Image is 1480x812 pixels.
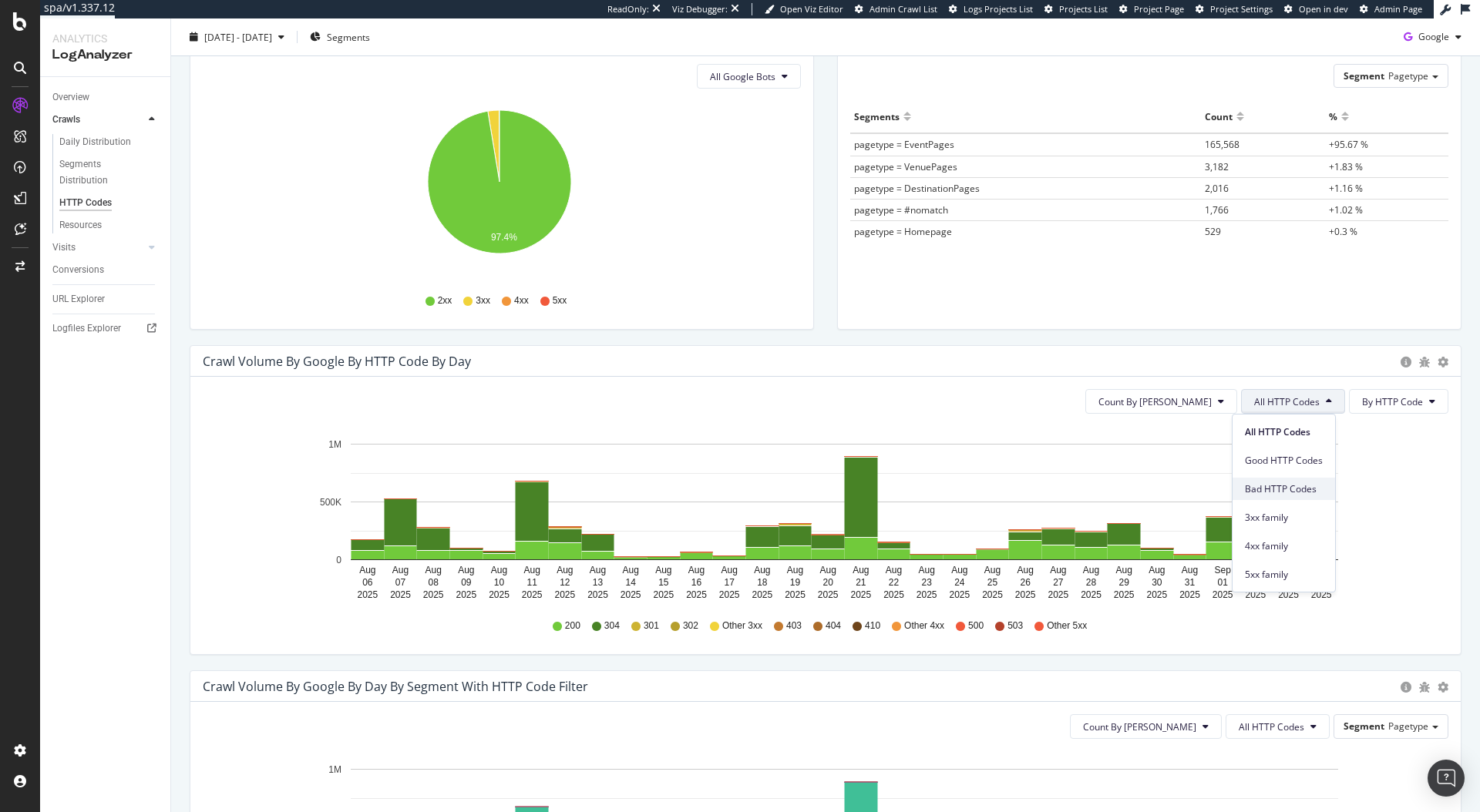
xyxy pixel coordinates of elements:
[395,577,406,588] text: 07
[785,589,806,600] text: 2025
[818,589,839,600] text: 2025
[336,555,341,565] text: 0
[721,565,737,575] text: Aug
[754,565,770,575] text: Aug
[1329,160,1363,173] span: +1.83 %
[1205,160,1229,173] span: 3,182
[780,3,843,15] span: Open Viz Editor
[1428,760,1465,797] div: Open Intercom Messenger
[653,589,674,600] text: 2025
[52,112,80,128] div: Crawls
[59,195,112,211] div: HTTP Codes
[1050,565,1066,575] text: Aug
[765,3,843,15] a: Open Viz Editor
[489,589,510,600] text: 2025
[1179,589,1200,600] text: 2025
[964,3,1033,15] span: Logs Projects List
[458,565,474,575] text: Aug
[554,589,575,600] text: 2025
[183,25,291,49] button: [DATE] - [DATE]
[59,156,145,189] div: Segments Distribution
[854,138,954,151] span: pagetype = EventPages
[1311,589,1332,600] text: 2025
[1245,454,1323,468] span: Good HTTP Codes
[1278,589,1299,600] text: 2025
[1083,720,1196,733] span: Count By Day
[357,589,378,600] text: 2025
[1438,357,1448,367] div: gear
[855,3,937,15] a: Admin Crawl List
[1086,577,1097,588] text: 28
[918,565,934,575] text: Aug
[1119,3,1184,15] a: Project Page
[1329,138,1368,151] span: +95.67 %
[204,30,272,43] span: [DATE] - [DATE]
[1374,3,1422,15] span: Admin Page
[722,619,762,632] span: Other 3xx
[1085,389,1237,414] button: Count By [PERSON_NAME]
[1185,577,1196,588] text: 31
[949,3,1033,15] a: Logs Projects List
[52,262,104,278] div: Conversions
[752,589,772,600] text: 2025
[1344,720,1384,733] span: Segment
[1015,589,1036,600] text: 2025
[59,134,160,150] a: Daily Distribution
[1070,714,1222,739] button: Count By [PERSON_NAME]
[1329,182,1363,195] span: +1.16 %
[52,291,105,307] div: URL Explorer
[52,240,144,256] a: Visits
[787,565,803,575] text: Aug
[1418,30,1449,43] span: Google
[1419,682,1430,693] div: bug
[328,439,341,450] text: 1M
[949,589,970,600] text: 2025
[854,104,900,129] div: Segments
[1044,3,1108,15] a: Projects List
[557,565,573,575] text: Aug
[1419,357,1430,367] div: bug
[1083,565,1099,575] text: Aug
[52,320,160,337] a: Logfiles Explorer
[719,589,740,600] text: 2025
[1048,589,1068,600] text: 2025
[587,589,608,600] text: 2025
[987,577,998,588] text: 25
[59,156,160,189] a: Segments Distribution
[1210,3,1273,15] span: Project Settings
[1205,182,1229,195] span: 2,016
[1329,104,1337,129] div: %
[1329,203,1363,216] span: +1.02 %
[921,577,932,588] text: 23
[968,619,984,632] span: 500
[683,619,698,632] span: 302
[593,577,604,588] text: 13
[856,577,866,588] text: 21
[951,565,967,575] text: Aug
[886,565,902,575] text: Aug
[560,577,570,588] text: 12
[672,3,728,15] div: Viz Debugger:
[1217,577,1228,588] text: 01
[438,294,452,307] span: 2xx
[203,354,471,369] div: Crawl Volume by google by HTTP Code by Day
[1398,25,1468,49] button: Google
[590,565,606,575] text: Aug
[526,577,537,588] text: 11
[826,619,841,632] span: 404
[865,619,880,632] span: 410
[52,240,76,256] div: Visits
[1362,395,1423,408] span: By HTTP Code
[428,577,439,588] text: 08
[1241,389,1345,414] button: All HTTP Codes
[491,565,507,575] text: Aug
[59,134,131,150] div: Daily Distribution
[1059,3,1108,15] span: Projects List
[904,619,944,632] span: Other 4xx
[1245,482,1323,496] span: Bad HTTP Codes
[52,89,160,106] a: Overview
[362,577,373,588] text: 06
[514,294,529,307] span: 4xx
[1349,389,1448,414] button: By HTTP Code
[1213,589,1233,600] text: 2025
